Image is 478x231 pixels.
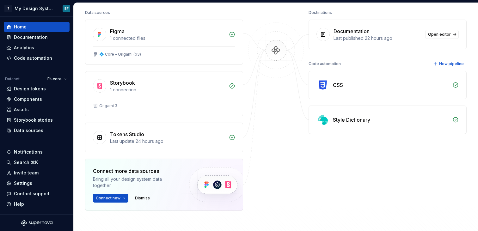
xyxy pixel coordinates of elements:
div: Figma [110,27,125,35]
a: Assets [4,105,70,115]
div: Assets [14,106,29,113]
div: Code automation [309,59,341,68]
div: Last update 24 hours ago [110,138,225,144]
div: Settings [14,180,32,186]
div: Storybook stories [14,117,53,123]
span: New pipeline [439,61,464,66]
button: Search ⌘K [4,157,70,167]
div: My Design System [15,5,55,12]
div: Connect more data sources [93,167,178,175]
a: Settings [4,178,70,188]
div: Bring all your design system data together. [93,176,178,189]
a: Documentation [4,32,70,42]
div: Storybook [110,79,135,87]
a: Tokens StudioLast update 24 hours ago [85,123,243,152]
div: Dataset [5,76,20,82]
a: Home [4,22,70,32]
div: T [4,5,12,12]
svg: Supernova Logo [21,220,52,226]
button: Dismiss [132,194,153,203]
div: Style Dictionary [333,116,370,124]
div: Help [14,201,24,207]
div: Last published 22 hours ago [334,35,421,41]
a: Analytics [4,43,70,53]
div: Design tokens [14,86,46,92]
div: Origami 3 [99,103,117,108]
div: Destinations [309,8,332,17]
div: 1 connection [110,87,225,93]
a: Figma1 connected files💠 Core - Origami (o3) [85,20,243,65]
a: Storybook stories [4,115,70,125]
span: Connect new [96,196,120,201]
button: Notifications [4,147,70,157]
div: Tokens Studio [110,131,144,138]
button: Help [4,199,70,209]
button: TMy Design SystemBF [1,2,72,15]
div: Data sources [85,8,110,17]
div: Home [14,24,27,30]
div: Data sources [14,127,43,134]
a: Design tokens [4,84,70,94]
a: Storybook1 connectionOrigami 3 [85,71,243,116]
div: Contact support [14,191,50,197]
span: Open editor [428,32,451,37]
div: Analytics [14,45,34,51]
button: Contact support [4,189,70,199]
div: Documentation [334,27,370,35]
a: Data sources [4,125,70,136]
div: Code automation [14,55,52,61]
div: Notifications [14,149,43,155]
span: Ft-core [47,76,62,82]
span: Dismiss [135,196,150,201]
button: Connect new [93,194,128,203]
div: Components [14,96,42,102]
a: Open editor [425,30,459,39]
div: Invite team [14,170,39,176]
div: CSS [333,81,343,89]
a: Components [4,94,70,104]
button: New pipeline [431,59,467,68]
div: Search ⌘K [14,159,38,166]
div: BF [64,6,69,11]
a: Code automation [4,53,70,63]
div: Documentation [14,34,48,40]
a: Invite team [4,168,70,178]
div: 💠 Core - Origami (o3) [99,52,141,57]
button: Ft-core [45,75,70,83]
div: 1 connected files [110,35,225,41]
